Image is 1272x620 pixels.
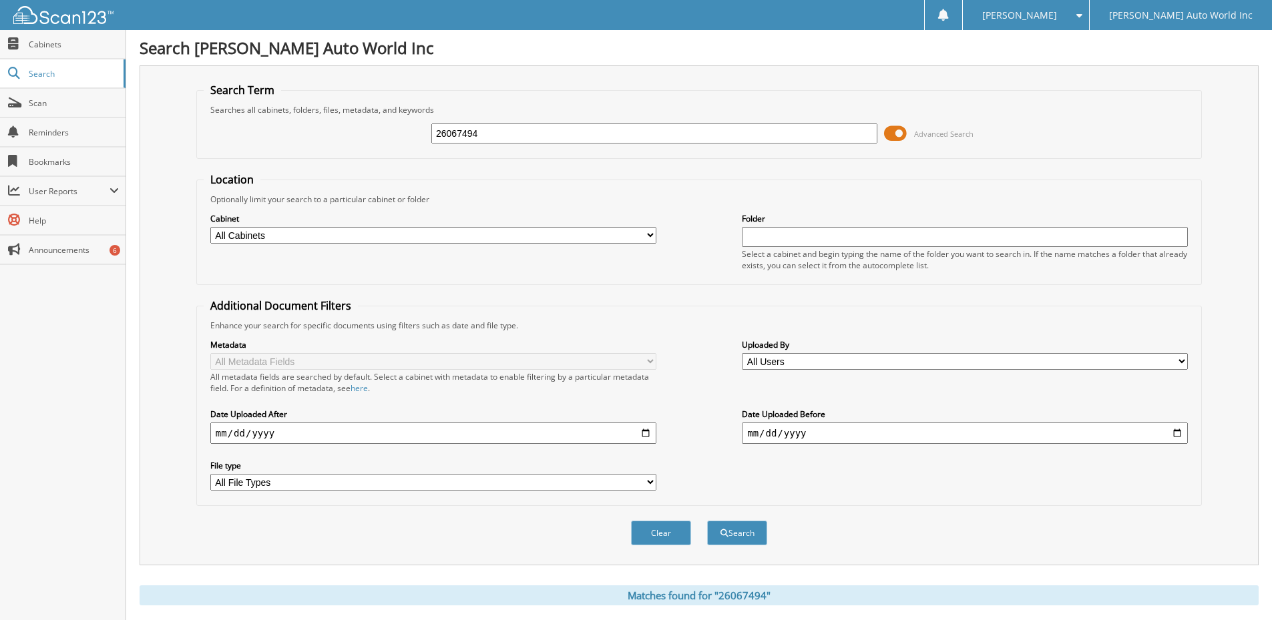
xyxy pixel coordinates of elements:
[210,371,656,394] div: All metadata fields are searched by default. Select a cabinet with metadata to enable filtering b...
[204,172,260,187] legend: Location
[204,83,281,97] legend: Search Term
[29,39,119,50] span: Cabinets
[140,37,1259,59] h1: Search [PERSON_NAME] Auto World Inc
[204,298,358,313] legend: Additional Document Filters
[29,68,117,79] span: Search
[707,521,767,545] button: Search
[29,215,119,226] span: Help
[29,127,119,138] span: Reminders
[210,460,656,471] label: File type
[204,194,1195,205] div: Optionally limit your search to a particular cabinet or folder
[742,339,1188,350] label: Uploaded By
[982,11,1057,19] span: [PERSON_NAME]
[204,320,1195,331] div: Enhance your search for specific documents using filters such as date and file type.
[110,245,120,256] div: 6
[140,585,1259,605] div: Matches found for "26067494"
[210,408,656,420] label: Date Uploaded After
[29,97,119,109] span: Scan
[29,156,119,168] span: Bookmarks
[742,248,1188,271] div: Select a cabinet and begin typing the name of the folder you want to search in. If the name match...
[351,382,368,394] a: here
[210,213,656,224] label: Cabinet
[204,104,1195,115] div: Searches all cabinets, folders, files, metadata, and keywords
[1109,11,1253,19] span: [PERSON_NAME] Auto World Inc
[914,129,974,139] span: Advanced Search
[210,339,656,350] label: Metadata
[742,422,1188,444] input: end
[29,244,119,256] span: Announcements
[13,6,114,24] img: scan123-logo-white.svg
[631,521,691,545] button: Clear
[29,186,110,197] span: User Reports
[742,213,1188,224] label: Folder
[210,422,656,444] input: start
[742,408,1188,420] label: Date Uploaded Before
